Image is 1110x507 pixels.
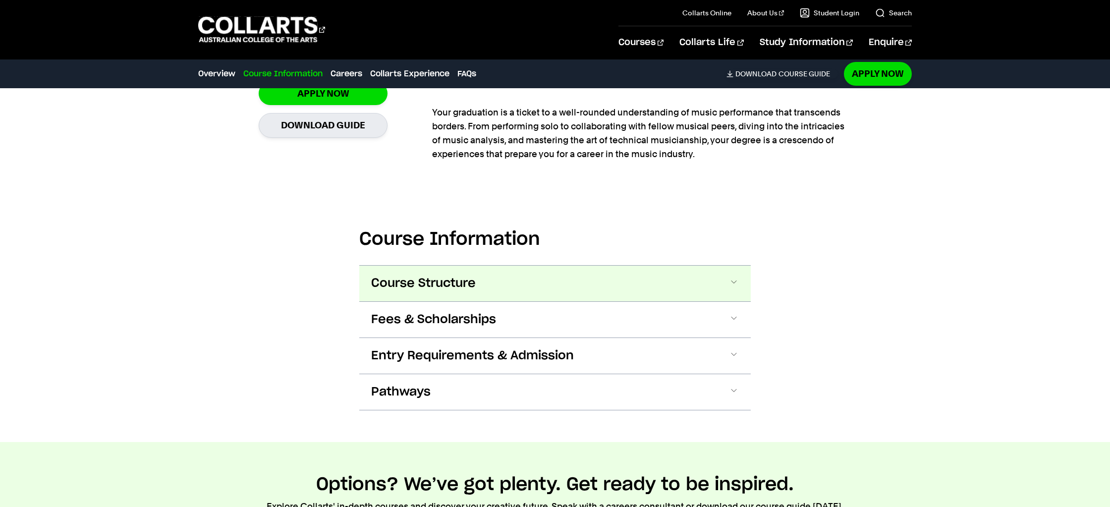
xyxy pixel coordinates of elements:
button: Course Structure [359,266,751,301]
span: Download [735,69,777,78]
a: Overview [198,68,235,80]
a: Collarts Life [679,26,743,59]
a: Apply Now [259,82,388,105]
span: Pathways [371,384,431,400]
button: Pathways [359,374,751,410]
button: Fees & Scholarships [359,302,751,338]
a: Collarts Online [682,8,731,18]
a: Download Guide [259,113,388,137]
div: Go to homepage [198,15,325,44]
a: Collarts Experience [370,68,449,80]
a: Search [875,8,912,18]
a: Careers [331,68,362,80]
a: Student Login [800,8,859,18]
h2: Course Information [359,228,751,250]
span: Entry Requirements & Admission [371,348,574,364]
a: FAQs [457,68,476,80]
p: Your graduation is a ticket to a well-rounded understanding of music performance that transcends ... [432,92,851,161]
a: Courses [618,26,664,59]
a: Course Information [243,68,323,80]
span: Fees & Scholarships [371,312,496,328]
a: Enquire [869,26,912,59]
span: Course Structure [371,276,476,291]
h2: Options? We’ve got plenty. Get ready to be inspired. [316,474,794,496]
a: DownloadCourse Guide [726,69,838,78]
a: About Us [747,8,784,18]
button: Entry Requirements & Admission [359,338,751,374]
a: Apply Now [844,62,912,85]
a: Study Information [760,26,853,59]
